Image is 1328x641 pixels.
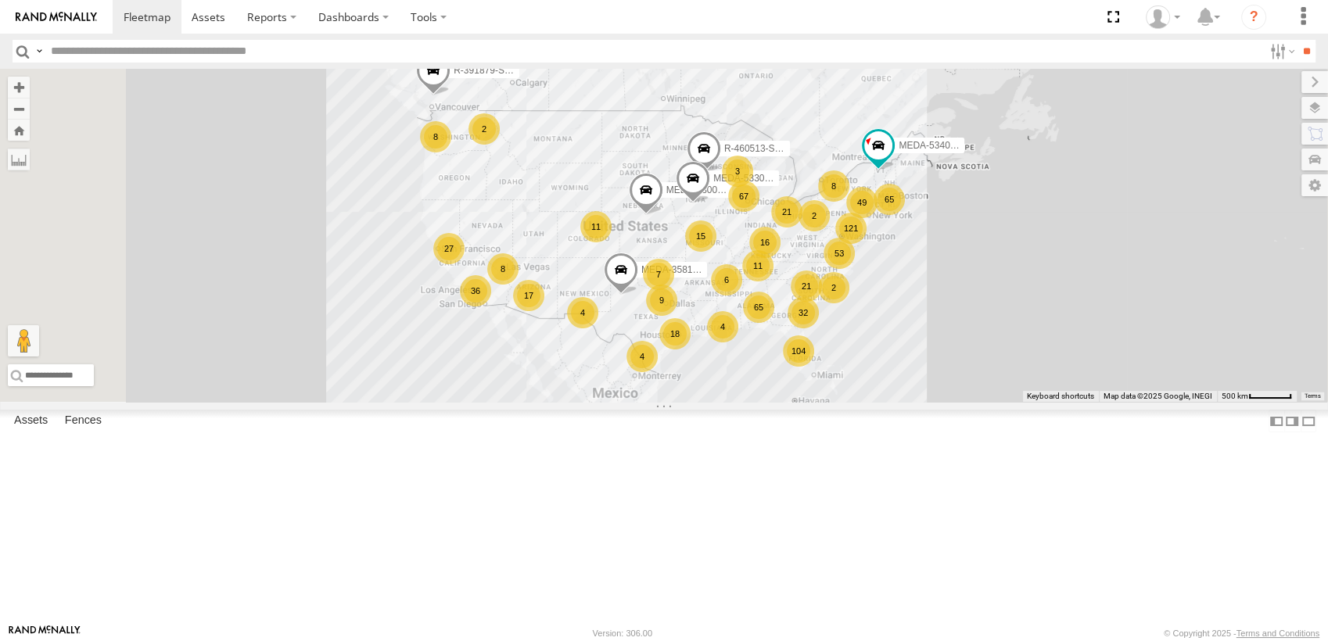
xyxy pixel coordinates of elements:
[460,275,491,306] div: 36
[1301,174,1328,196] label: Map Settings
[1264,40,1297,63] label: Search Filter Options
[783,335,814,367] div: 104
[1104,392,1212,400] span: Map data ©2025 Google, INEGI
[580,211,612,242] div: 11
[420,121,451,152] div: 8
[593,628,652,638] div: Version: 306.00
[567,297,598,328] div: 4
[646,285,677,316] div: 9
[899,140,979,151] span: MEDA-534010-Roll
[1217,391,1297,402] button: Map Scale: 500 km per 52 pixels
[1241,5,1266,30] i: ?
[454,65,523,76] span: R-391879-Swing
[57,410,109,432] label: Fences
[818,170,849,202] div: 8
[685,220,716,252] div: 15
[788,297,819,328] div: 32
[1164,628,1319,638] div: © Copyright 2025 -
[8,77,30,98] button: Zoom in
[659,318,691,349] div: 18
[1140,5,1186,29] div: Jennifer Albro
[6,410,56,432] label: Assets
[824,238,855,269] div: 53
[724,143,794,154] span: R-460513-Swing
[1305,393,1321,399] a: Terms (opens in new tab)
[9,625,81,641] a: Visit our Website
[1222,392,1248,400] span: 500 km
[487,253,519,285] div: 8
[818,272,849,303] div: 2
[1236,628,1319,638] a: Terms and Conditions
[749,227,781,258] div: 16
[799,200,830,231] div: 2
[8,98,30,120] button: Zoom out
[835,213,867,244] div: 121
[791,270,822,302] div: 21
[643,259,674,290] div: 7
[1269,410,1284,432] label: Dock Summary Table to the Left
[16,12,97,23] img: rand-logo.svg
[713,174,794,184] span: MEDA-533004-Roll
[743,292,774,323] div: 65
[846,187,878,218] div: 49
[742,250,773,281] div: 11
[711,264,742,295] div: 6
[728,181,759,212] div: 67
[641,264,722,275] span: MEDA-358103-Roll
[707,311,738,342] div: 4
[1027,391,1094,402] button: Keyboard shortcuts
[666,184,747,195] span: MEDA-530001-Roll
[33,40,45,63] label: Search Query
[874,184,905,215] div: 65
[1284,410,1300,432] label: Dock Summary Table to the Right
[8,149,30,170] label: Measure
[8,325,39,356] button: Drag Pegman onto the map to open Street View
[468,113,500,145] div: 2
[722,156,753,187] div: 3
[771,196,802,227] div: 21
[433,233,465,264] div: 27
[8,120,30,141] button: Zoom Home
[626,341,658,372] div: 4
[1301,410,1316,432] label: Hide Summary Table
[513,280,544,311] div: 17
